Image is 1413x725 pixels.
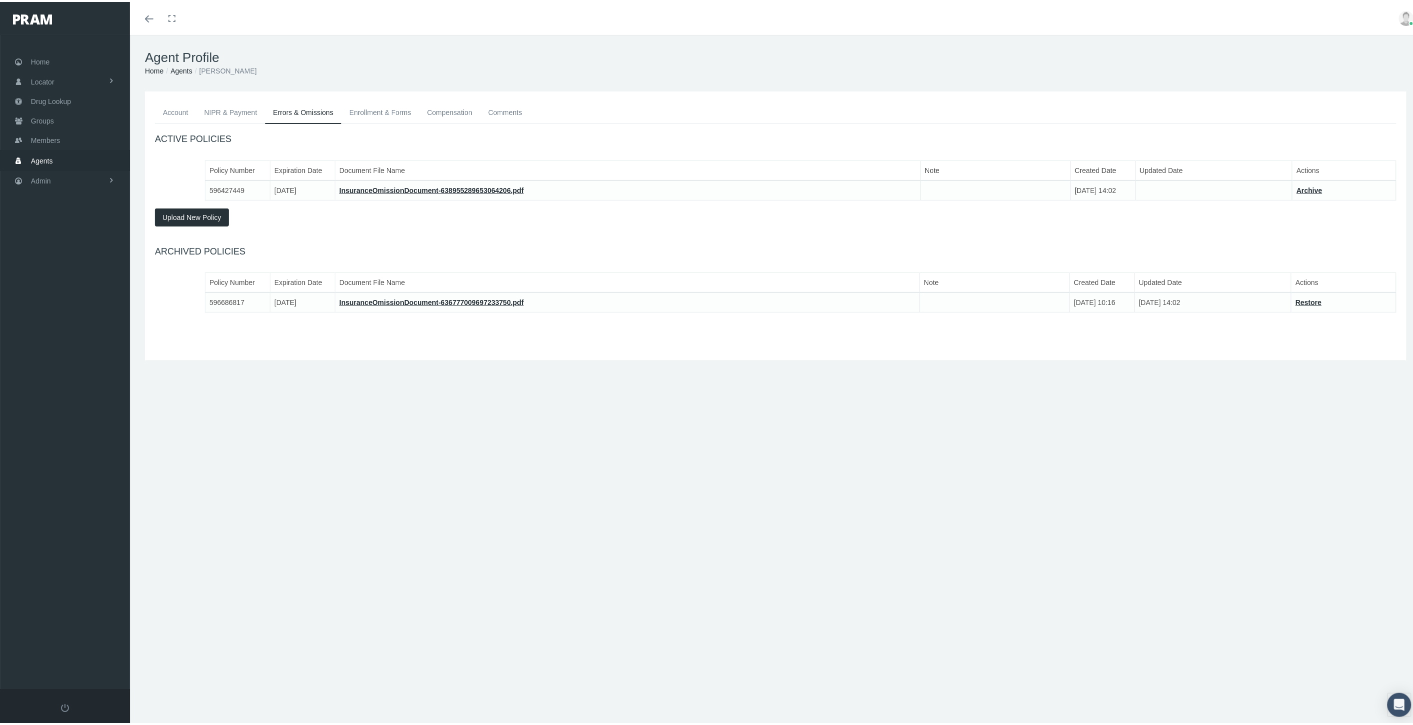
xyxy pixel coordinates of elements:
span: Upload New Policy [162,211,221,219]
a: Archive [1297,184,1322,192]
span: Groups [31,109,54,128]
span: Agents [31,149,53,168]
span: Home [31,50,49,69]
a: Home [145,65,163,73]
th: Expiration Date [270,158,335,178]
h4: ARCHIVED POLICIES [155,244,1397,255]
h4: ACTIVE POLICIES [155,132,1397,143]
td: [DATE] 10:16 [1070,290,1135,310]
span: Members [31,129,60,148]
th: Created Date [1071,158,1136,178]
a: InsuranceOmissionDocument-636777009697233750.pdf [339,296,524,304]
img: PRAM_20_x_78.png [13,12,52,22]
th: Note [920,271,1070,291]
th: Policy Number [205,158,270,178]
a: NIPR & Payment [196,99,265,121]
td: 596427449 [205,178,270,198]
th: Actions [1293,158,1397,178]
span: Admin [31,169,51,188]
li: [PERSON_NAME] [192,63,257,74]
th: Expiration Date [270,271,335,291]
h1: Agent Profile [145,48,1407,63]
th: Document File Name [335,271,920,291]
th: Updated Date [1135,271,1292,291]
a: Enrollment & Forms [341,99,419,121]
button: Upload New Policy [155,206,229,224]
a: Comments [480,99,530,121]
td: [DATE] 14:02 [1135,290,1292,310]
th: Note [921,158,1071,178]
span: Drug Lookup [31,90,71,109]
th: Updated Date [1136,158,1293,178]
th: Policy Number [205,271,270,291]
td: [DATE] [270,290,335,310]
a: Restore [1296,296,1322,304]
a: InsuranceOmissionDocument-638955289653064206.pdf [339,184,524,192]
a: Agents [170,65,192,73]
th: Document File Name [335,158,921,178]
td: 596686817 [205,290,270,310]
td: [DATE] [270,178,335,198]
a: Account [155,99,196,121]
th: Actions [1292,271,1397,291]
th: Created Date [1070,271,1135,291]
a: Errors & Omissions [265,99,341,122]
a: Compensation [419,99,480,121]
td: [DATE] 14:02 [1071,178,1136,198]
div: Open Intercom Messenger [1388,691,1412,715]
span: Locator [31,70,54,89]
